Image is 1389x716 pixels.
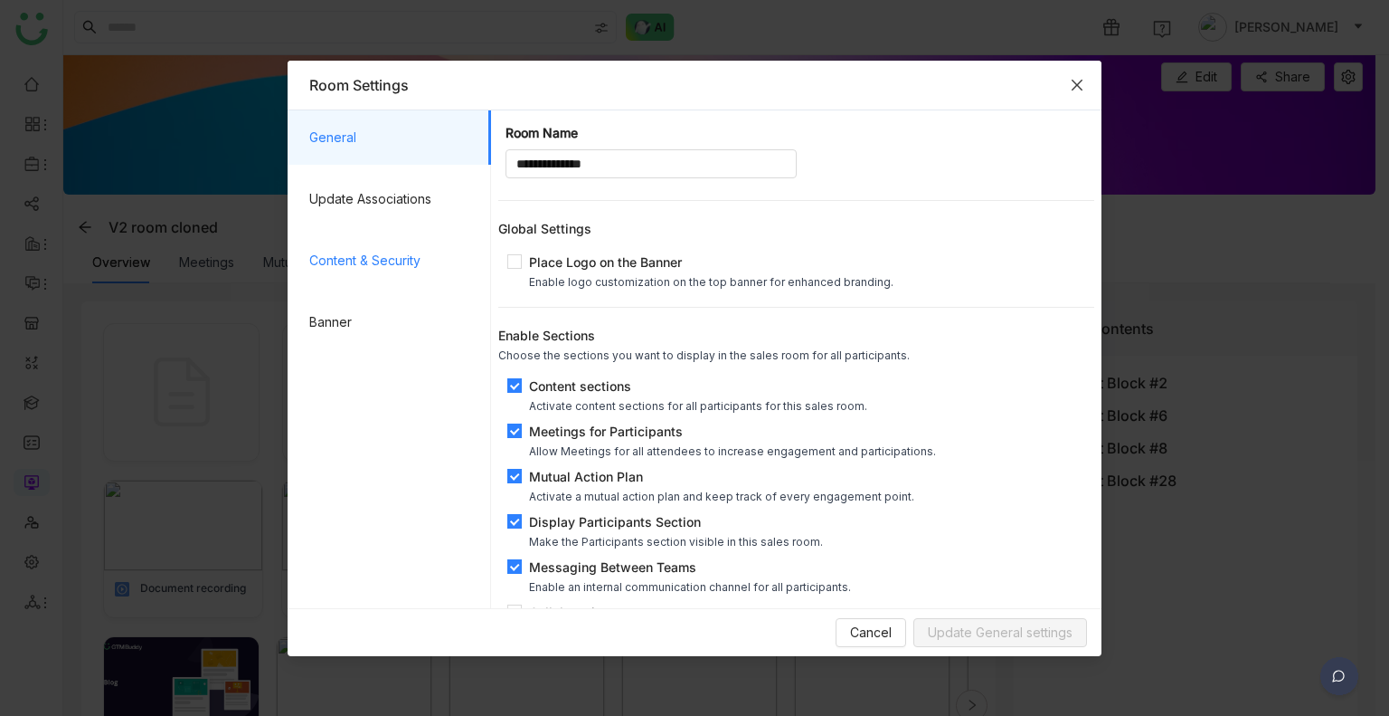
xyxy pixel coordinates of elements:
div: Enable Sections [498,326,1094,345]
div: Meetings for Participants [529,422,936,441]
span: Banner [309,295,477,349]
div: Messaging Between Teams [529,558,851,577]
div: Display Participants Section [529,512,823,531]
label: Room Name [506,125,578,141]
span: General [309,110,477,165]
div: Make the Participants section visible in this sales room. [529,535,823,549]
div: Allow Meetings for all attendees to increase engagement and participations. [529,444,936,458]
div: Place Logo on the Banner [529,253,893,272]
button: Cancel [836,618,906,647]
button: Update General settings [913,618,1087,647]
span: Cancel [850,623,892,643]
div: Content sections [529,377,867,396]
div: Mutual Action Plan [529,467,914,486]
div: Global Settings [498,219,1094,238]
div: Collaboration [529,603,639,622]
div: Enable logo customization on the top banner for enhanced branding. [529,275,893,289]
div: Choose the sections you want to display in the sales room for all participants. [498,348,1094,362]
img: dsr-chat-floating.svg [1317,657,1362,702]
span: Update Associations [309,172,477,226]
span: Content & Security [309,234,477,288]
button: Close [1053,61,1101,110]
div: Enable an internal communication channel for all participants. [529,580,851,594]
div: Activate a mutual action plan and keep track of every engagement point. [529,490,914,503]
div: Room Settings [309,75,1080,95]
div: Activate content sections for all participants for this sales room. [529,399,867,413]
